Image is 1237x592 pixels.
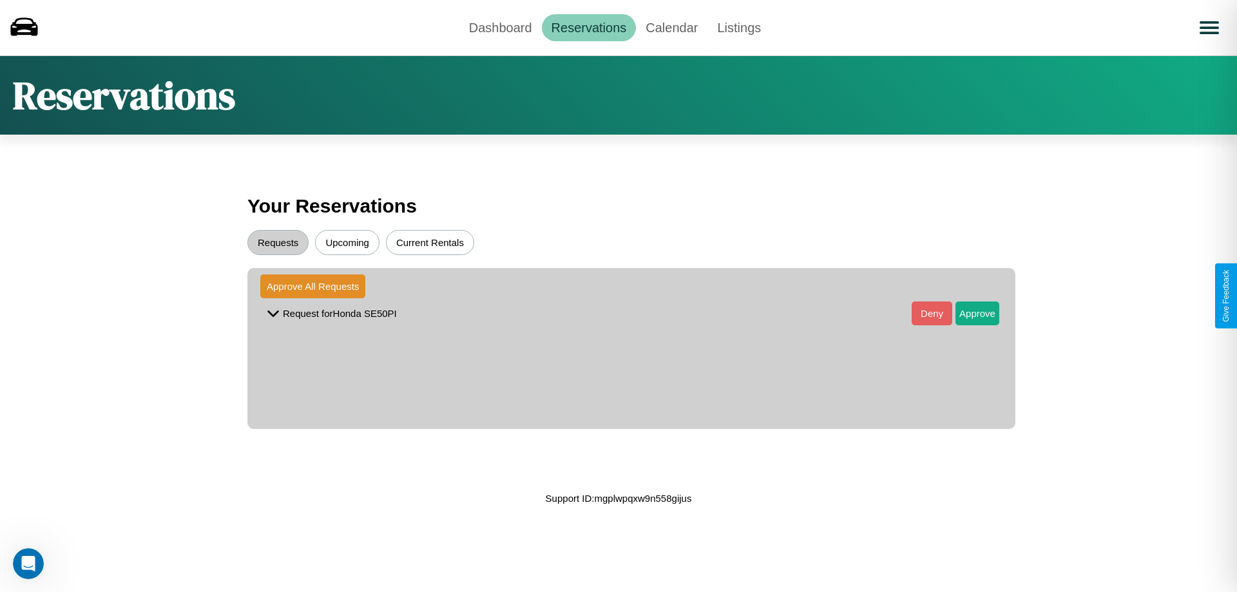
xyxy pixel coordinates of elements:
button: Deny [912,301,952,325]
button: Approve All Requests [260,274,365,298]
p: Support ID: mgplwpqxw9n558gijus [546,490,692,507]
button: Upcoming [315,230,379,255]
a: Reservations [542,14,637,41]
button: Current Rentals [386,230,474,255]
a: Calendar [636,14,707,41]
button: Open menu [1191,10,1227,46]
button: Approve [955,301,999,325]
a: Dashboard [459,14,542,41]
h1: Reservations [13,69,235,122]
iframe: Intercom live chat [13,548,44,579]
p: Request for Honda SE50PI [283,305,397,322]
button: Requests [247,230,309,255]
a: Listings [707,14,771,41]
div: Give Feedback [1222,270,1231,322]
h3: Your Reservations [247,189,990,224]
